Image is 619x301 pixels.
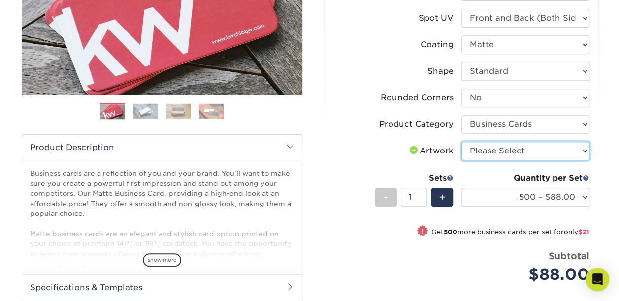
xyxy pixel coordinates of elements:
div: $88.00 [469,263,589,286]
img: Business Cards 03 [166,103,191,119]
img: Business Cards 02 [133,103,158,119]
span: ! [421,226,424,237]
strong: 500 [444,228,457,236]
h2: Product Description [22,135,302,160]
div: Product Category [379,119,454,130]
div: Open Intercom Messenger [586,268,609,291]
div: Rounded Corners [381,92,454,104]
h2: Specifications & Templates [22,274,302,300]
span: show more [143,253,181,267]
div: Quantity per Set [461,172,589,184]
div: Coating [421,39,454,51]
span: only [564,228,589,236]
span: - [384,190,388,205]
img: Business Cards 01 [100,99,125,124]
div: Shape [427,65,454,77]
span: $21 [578,228,589,236]
strong: Subtotal [549,250,589,261]
small: Get more business cards per set for [431,228,589,238]
span: + [439,190,445,205]
img: Business Cards 04 [199,103,224,119]
div: Spot UV [419,12,454,24]
div: Sets [375,172,454,184]
div: Artwork [408,145,454,157]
